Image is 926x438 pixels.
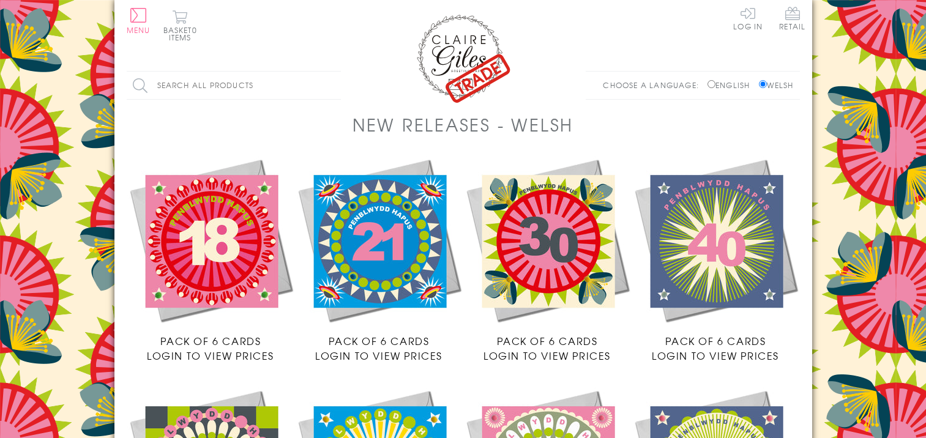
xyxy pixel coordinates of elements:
[652,348,779,363] span: Login to view prices
[708,80,756,91] label: English
[353,112,573,137] h1: New Releases - Welsh
[147,348,274,363] span: Login to view prices
[632,156,800,324] img: Welsh Age 40 - Starburst, Happy 40th Birthday, Embellished with pompoms
[160,333,261,348] span: Pack of 6 Cards
[779,6,805,32] a: Retail
[665,333,766,348] span: Pack of 6 Cards
[329,333,430,348] span: Pack of 6 Cards
[329,72,341,99] input: Search
[163,10,197,41] button: Basket0 items
[169,24,197,43] span: 0 items
[127,24,151,35] span: Menu
[315,348,442,363] span: Login to view prices
[295,156,463,363] a: Welsh Age 21 - Blue Circle, Happy 21st Birthday, Embellished with pompoms Pack of 6 Cards Login t...
[414,12,512,103] img: Claire Giles Trade
[733,6,763,30] a: Log In
[708,80,715,88] input: English
[127,8,151,34] button: Menu
[463,156,632,324] img: Welsh Age 30 - Flowers, Happy 30th Birthday, Embellished with pompoms
[632,156,800,363] a: Welsh Age 40 - Starburst, Happy 40th Birthday, Embellished with pompoms Pack of 6 Cards Login to ...
[127,156,295,363] a: Welsh Age 18 - Pink Circle, Happy 18th Birthday, Embellished with pompoms Pack of 6 Cards Login t...
[463,156,632,363] a: Welsh Age 30 - Flowers, Happy 30th Birthday, Embellished with pompoms Pack of 6 Cards Login to vi...
[759,80,794,91] label: Welsh
[127,72,341,99] input: Search all products
[779,6,805,30] span: Retail
[603,80,705,91] p: Choose a language:
[484,348,611,363] span: Login to view prices
[295,156,463,324] img: Welsh Age 21 - Blue Circle, Happy 21st Birthday, Embellished with pompoms
[759,80,767,88] input: Welsh
[127,156,295,324] img: Welsh Age 18 - Pink Circle, Happy 18th Birthday, Embellished with pompoms
[497,333,598,348] span: Pack of 6 Cards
